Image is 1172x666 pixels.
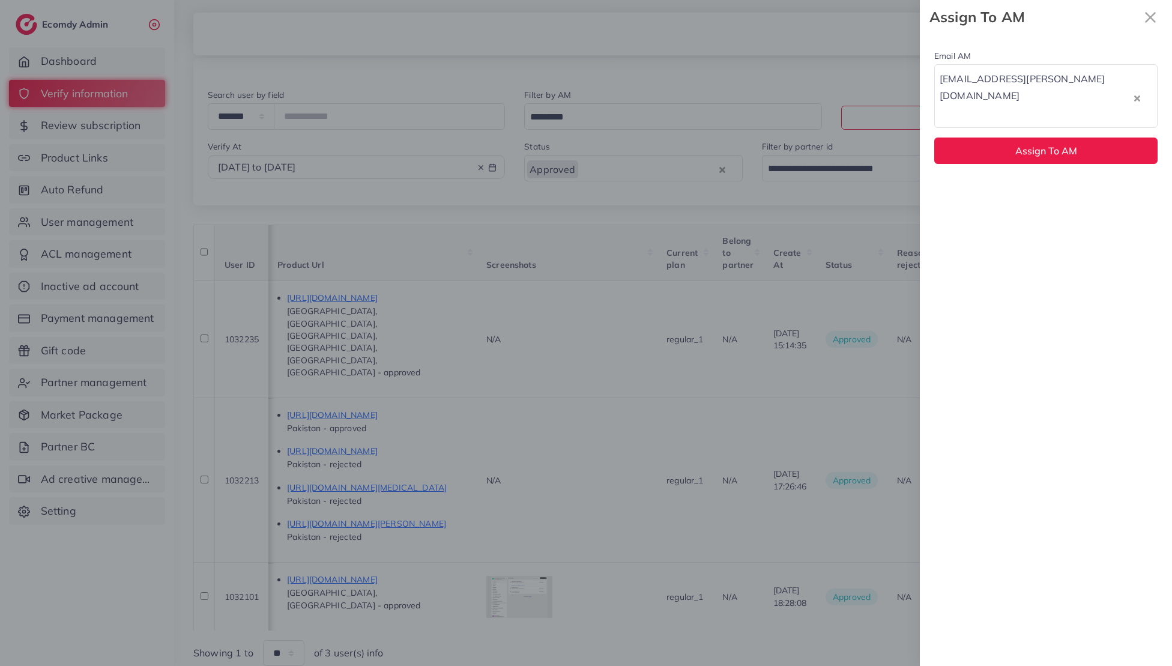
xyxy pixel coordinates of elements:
[1138,5,1162,29] button: Close
[934,50,971,62] label: Email AM
[936,107,1131,126] input: Search for option
[1015,145,1077,157] span: Assign To AM
[1134,91,1140,104] button: Clear Selected
[934,138,1158,163] button: Assign To AM
[929,7,1138,28] strong: Assign To AM
[937,70,1130,105] span: [EMAIL_ADDRESS][PERSON_NAME][DOMAIN_NAME]
[934,64,1158,128] div: Search for option
[1138,5,1162,29] svg: x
